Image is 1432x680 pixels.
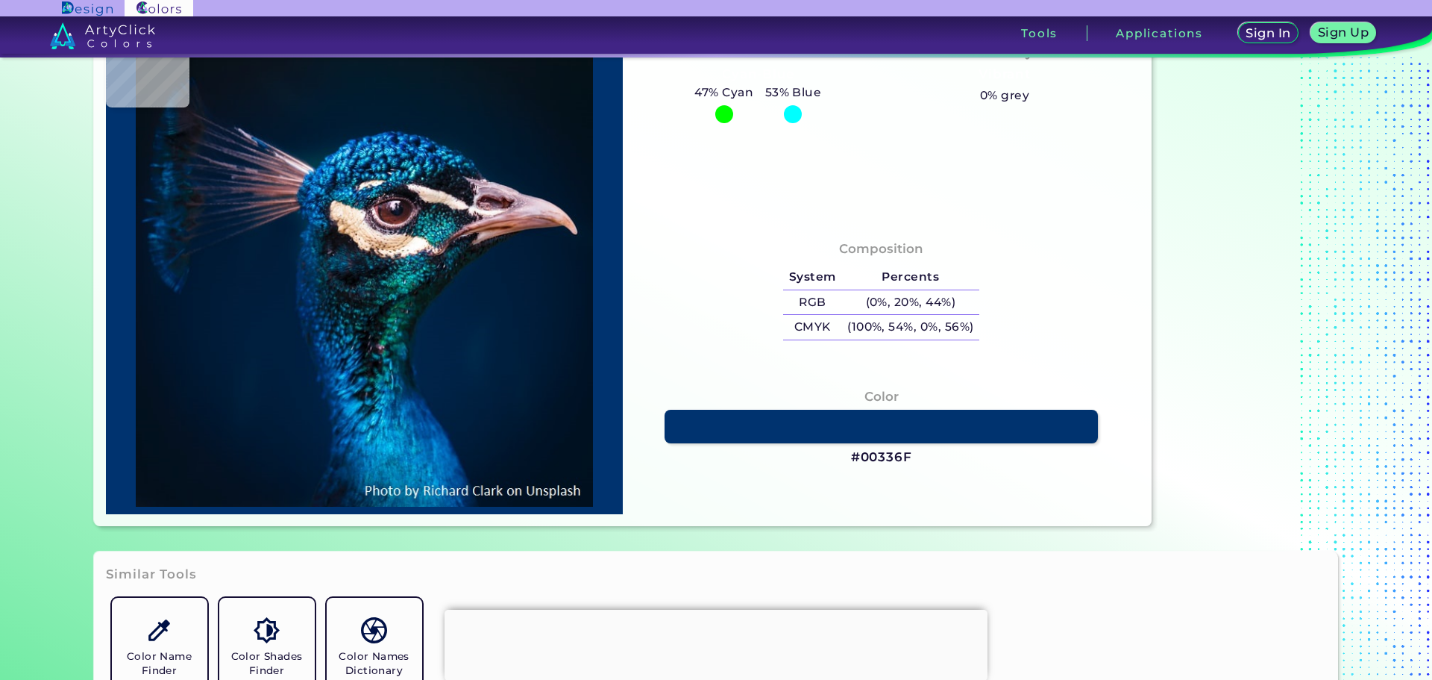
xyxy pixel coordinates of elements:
[689,83,759,102] h5: 47% Cyan
[146,617,172,643] img: icon_color_name_finder.svg
[254,617,280,643] img: icon_color_shades.svg
[783,265,841,290] h5: System
[759,83,827,102] h5: 53% Blue
[716,66,800,84] h3: Cyan-Blue
[783,315,841,340] h5: CMYK
[333,649,416,678] h5: Color Names Dictionary
[841,265,979,290] h5: Percents
[225,649,309,678] h5: Color Shades Finder
[62,1,112,16] img: ArtyClick Design logo
[445,610,987,677] iframe: Advertisement
[851,449,912,467] h3: #00336F
[1239,23,1298,43] a: Sign In
[1312,23,1375,43] a: Sign Up
[841,290,979,315] h5: (0%, 20%, 44%)
[50,22,155,49] img: logo_artyclick_colors_white.svg
[1116,28,1203,39] h3: Applications
[783,290,841,315] h5: RGB
[118,649,201,678] h5: Color Name Finder
[980,86,1029,105] h5: 0% grey
[864,386,899,408] h4: Color
[113,31,615,507] img: img_pavlin.jpg
[1319,26,1368,38] h5: Sign Up
[841,315,979,340] h5: (100%, 54%, 0%, 56%)
[839,238,923,260] h4: Composition
[1021,28,1058,39] h3: Tools
[1246,27,1290,39] h5: Sign In
[973,66,1037,84] h3: Vibrant
[106,566,197,584] h3: Similar Tools
[361,617,387,643] img: icon_color_names_dictionary.svg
